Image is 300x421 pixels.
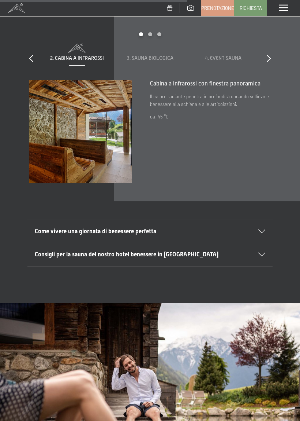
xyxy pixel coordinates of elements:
a: Richiesta [235,0,267,16]
span: Prenotazione [201,5,234,11]
div: Carousel Pagination [40,32,260,44]
a: Prenotazione [202,0,234,16]
span: 4. Event Sauna [205,55,241,61]
div: Carousel Page 3 [157,32,161,36]
p: ca. 45 °C [150,113,271,121]
span: 3. Sauna biologica [127,55,173,61]
span: Consigli per la sauna del nostro hotel benessere in [GEOGRAPHIC_DATA] [35,251,218,258]
span: Richiesta [240,5,262,11]
span: Come vivere una giornata di benessere perfetta [35,228,156,235]
div: Carousel Page 2 [148,32,152,36]
img: Vacanze wellness in Alto Adige: 7.700m² di spa, 10 saune e… [29,80,132,183]
p: Il calore radiante penetra in profondità donando sollievo e benessere alla schiena e alle articol... [150,93,271,108]
span: 2. Cabina a infrarossi [50,55,104,61]
span: Cabina a infrarossi con finestra panoramica [150,80,260,87]
div: Carousel Page 1 (Current Slide) [139,32,143,36]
